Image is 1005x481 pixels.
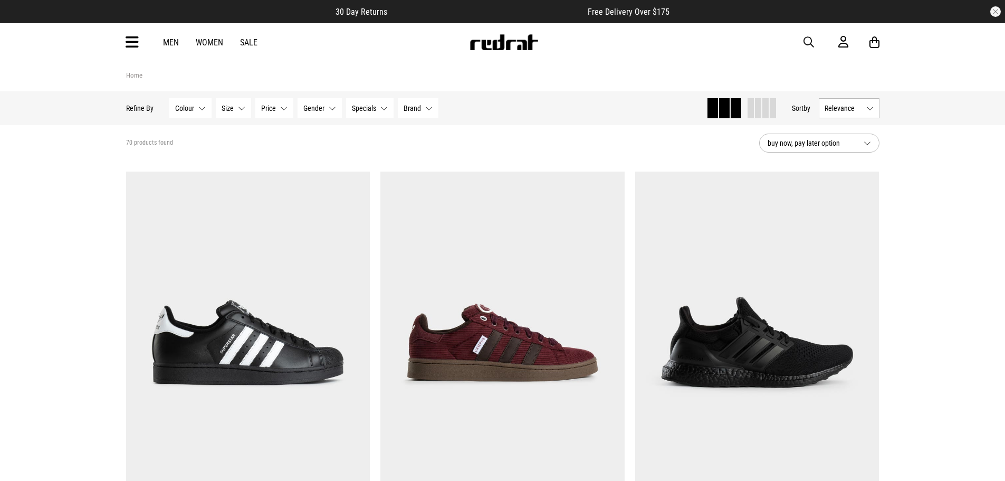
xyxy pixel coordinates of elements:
span: Specials [352,104,376,112]
span: Brand [404,104,421,112]
span: Price [261,104,276,112]
iframe: Customer reviews powered by Trustpilot [408,6,567,17]
span: Relevance [825,104,862,112]
a: Sale [240,37,257,48]
span: Free Delivery Over $175 [588,7,669,17]
a: Home [126,71,142,79]
button: Brand [398,98,438,118]
button: Colour [169,98,212,118]
button: Specials [346,98,394,118]
button: Gender [298,98,342,118]
span: 30 Day Returns [336,7,387,17]
span: Gender [303,104,324,112]
span: Colour [175,104,194,112]
a: Women [196,37,223,48]
span: by [803,104,810,112]
span: buy now, pay later option [768,137,855,149]
img: Redrat logo [469,34,539,50]
p: Refine By [126,104,154,112]
button: Size [216,98,251,118]
button: buy now, pay later option [759,134,879,153]
button: Sortby [792,102,810,115]
span: Size [222,104,234,112]
button: Relevance [819,98,879,118]
span: 70 products found [126,139,173,147]
a: Men [163,37,179,48]
button: Price [255,98,293,118]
